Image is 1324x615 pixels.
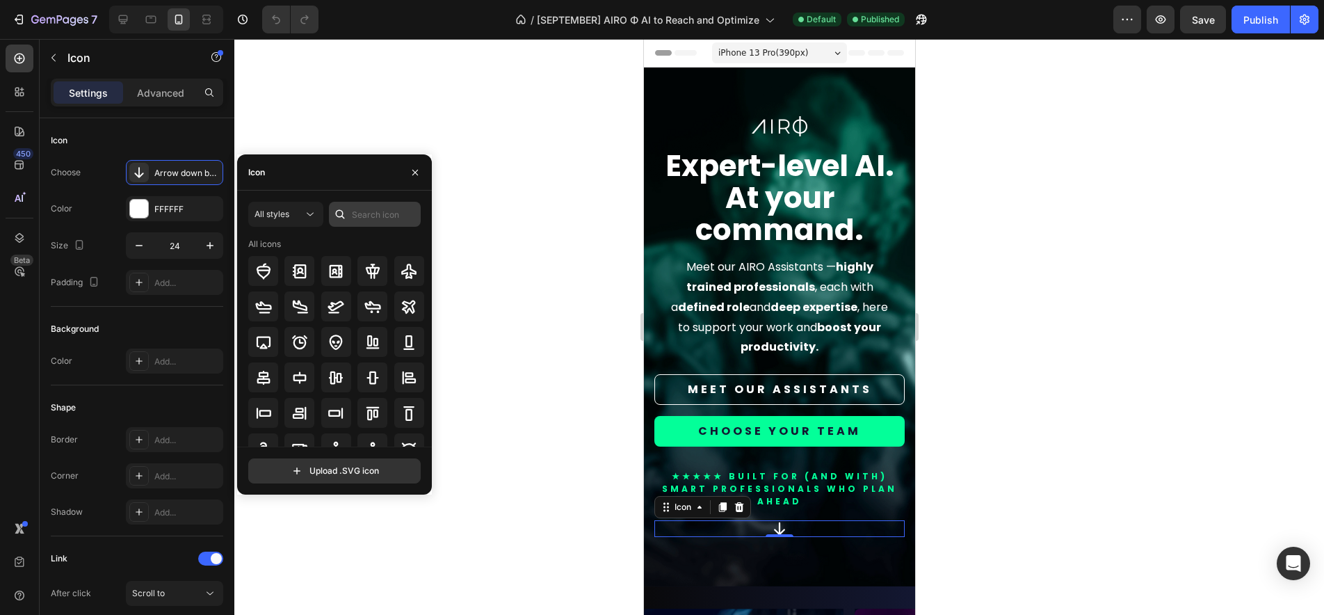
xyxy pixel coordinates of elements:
div: Upload .SVG icon [290,464,379,478]
div: FFFFFF [154,203,220,216]
div: Choose [51,166,81,179]
span: / [531,13,534,27]
div: Open Intercom Messenger [1277,547,1310,580]
div: Color [51,202,72,215]
div: Background [51,323,99,335]
span: [SEPTEMBER] AIRO Φ AI to Reach and Optimize [537,13,759,27]
span: Save [1192,14,1215,26]
button: All styles [248,202,323,227]
div: After click [51,587,91,600]
div: Add... [154,434,220,447]
input: Search icon [329,202,421,227]
div: Add... [154,277,220,289]
p: Icon [67,49,186,66]
p: Settings [69,86,108,100]
div: Link [51,552,67,565]
div: Publish [1243,13,1278,27]
button: Save [1180,6,1226,33]
div: Icon [248,166,265,179]
div: Shadow [51,506,83,518]
button: Upload .SVG icon [248,458,421,484]
p: Advanced [137,86,184,100]
div: All icons [248,238,281,250]
div: Beta [10,255,33,266]
div: Add... [154,470,220,483]
div: Border [51,433,78,446]
div: Corner [51,470,79,482]
div: Undo/Redo [262,6,318,33]
span: Scroll to [132,588,165,598]
span: Published [861,13,899,26]
div: Add... [154,356,220,368]
div: Add... [154,506,220,519]
div: 450 [13,148,33,159]
div: Size [51,237,88,255]
div: Shape [51,401,76,414]
span: All styles [255,209,289,219]
button: 7 [6,6,104,33]
div: Padding [51,273,102,292]
div: Arrow down bold [154,167,220,179]
button: Publish [1232,6,1290,33]
span: Default [807,13,836,26]
button: Scroll to [126,581,223,606]
iframe: Design area [644,39,915,615]
p: 7 [91,11,97,28]
div: Color [51,355,72,367]
div: Icon [51,134,67,147]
